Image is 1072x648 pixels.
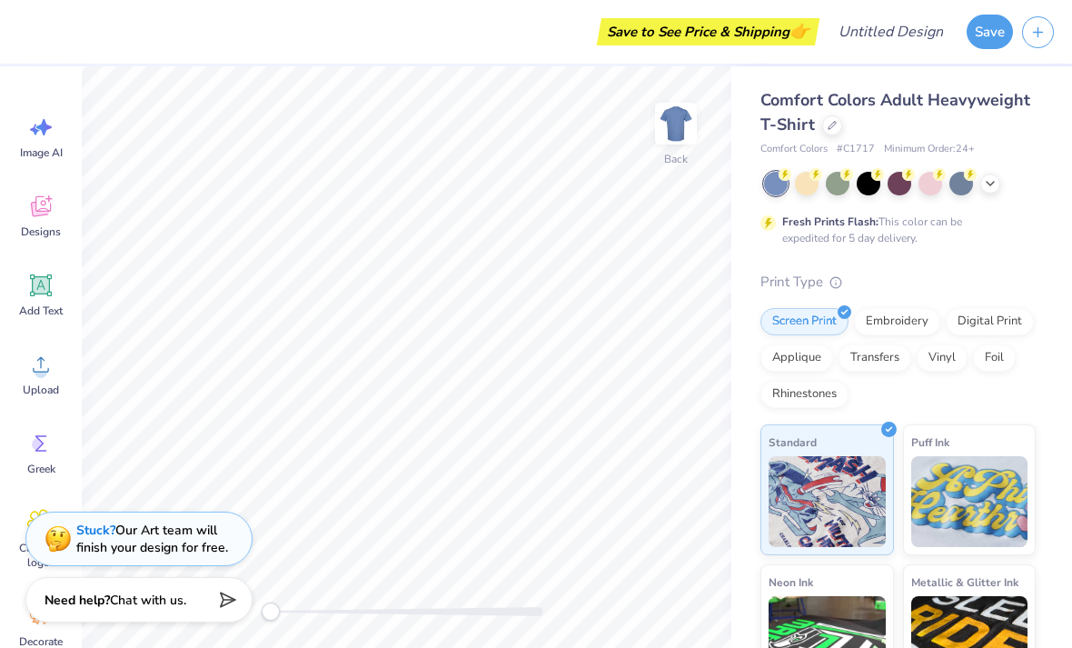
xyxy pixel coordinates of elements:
span: Puff Ink [911,433,949,452]
span: Neon Ink [769,573,813,592]
div: Back [664,151,688,167]
div: Accessibility label [262,603,280,621]
div: Screen Print [760,308,849,335]
div: Foil [973,344,1016,372]
div: Applique [760,344,833,372]
input: Untitled Design [824,14,958,50]
span: 👉 [789,20,809,42]
div: Embroidery [854,308,940,335]
span: # C1717 [837,142,875,157]
img: Puff Ink [911,456,1028,547]
div: Transfers [839,344,911,372]
img: Standard [769,456,886,547]
strong: Stuck? [76,522,115,539]
strong: Need help? [45,592,110,609]
span: Add Text [19,304,63,318]
span: Chat with us. [110,592,186,609]
strong: Fresh Prints Flash: [782,214,878,229]
span: Greek [27,462,55,476]
img: Back [658,105,694,142]
span: Image AI [20,145,63,160]
div: Rhinestones [760,381,849,408]
div: This color can be expedited for 5 day delivery. [782,214,1006,246]
span: Designs [21,224,61,239]
span: Comfort Colors Adult Heavyweight T-Shirt [760,89,1030,135]
button: Save [967,15,1013,49]
span: Upload [23,383,59,397]
span: Standard [769,433,817,452]
span: Clipart & logos [11,541,71,570]
div: Our Art team will finish your design for free. [76,522,228,556]
span: Metallic & Glitter Ink [911,573,1018,592]
span: Minimum Order: 24 + [884,142,975,157]
span: Comfort Colors [760,142,828,157]
div: Digital Print [946,308,1034,335]
div: Vinyl [917,344,968,372]
div: Print Type [760,272,1036,293]
div: Save to See Price & Shipping [601,18,815,45]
